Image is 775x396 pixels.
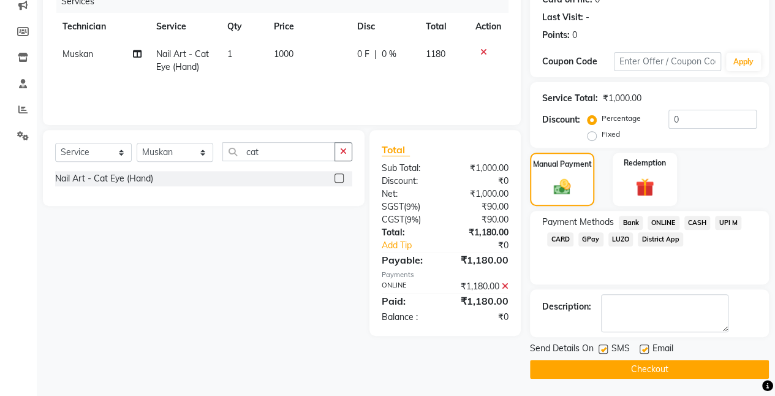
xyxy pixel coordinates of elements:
div: Service Total: [542,92,598,105]
div: ( ) [372,200,445,213]
span: 1 [227,48,232,59]
div: Sub Total: [372,162,445,175]
div: ₹1,000.00 [603,92,641,105]
div: ₹0 [445,175,518,188]
div: ₹1,000.00 [445,162,518,175]
span: Payment Methods [542,216,614,229]
label: Percentage [602,113,641,124]
span: District App [638,232,683,246]
div: - [586,11,589,24]
div: Discount: [372,175,445,188]
div: Discount: [542,113,580,126]
div: Payments [382,270,508,280]
div: Net: [372,188,445,200]
div: ₹90.00 [445,200,518,213]
div: 0 [572,29,577,42]
img: _gift.svg [630,176,660,199]
span: Muskan [62,48,93,59]
label: Redemption [624,158,666,169]
button: Apply [726,53,761,71]
div: ₹1,180.00 [445,280,518,293]
input: Enter Offer / Coupon Code [614,52,721,71]
span: 9% [407,215,418,224]
div: Coupon Code [542,55,614,68]
img: _cash.svg [548,177,577,197]
span: Bank [619,216,643,230]
span: 1180 [426,48,445,59]
div: Last Visit: [542,11,583,24]
a: Add Tip [372,239,457,252]
span: 9% [406,202,418,211]
span: | [374,48,377,61]
div: Description: [542,300,591,313]
span: GPay [578,232,603,246]
th: Technician [55,13,149,40]
button: Checkout [530,360,769,379]
span: Send Details On [530,342,594,357]
th: Disc [350,13,418,40]
span: 0 % [382,48,396,61]
div: ₹1,180.00 [445,294,518,308]
div: Balance : [372,311,445,324]
input: Search or Scan [222,142,335,161]
label: Manual Payment [533,159,592,170]
span: 0 F [357,48,369,61]
th: Action [468,13,508,40]
div: ₹90.00 [445,213,518,226]
span: CGST [382,214,404,225]
div: Nail Art - Cat Eye (Hand) [55,172,153,185]
th: Total [418,13,468,40]
span: Nail Art - Cat Eye (Hand) [156,48,209,72]
div: ( ) [372,213,445,226]
th: Qty [220,13,267,40]
span: 1000 [274,48,293,59]
div: ₹1,180.00 [445,253,518,267]
div: Payable: [372,253,445,267]
span: ONLINE [648,216,679,230]
span: CARD [547,232,573,246]
span: Email [652,342,673,357]
label: Fixed [602,129,620,140]
div: Total: [372,226,445,239]
span: UPI M [715,216,741,230]
span: LUZO [608,232,633,246]
span: SGST [382,201,404,212]
div: ₹0 [445,311,518,324]
div: Paid: [372,294,445,308]
div: ONLINE [372,280,445,293]
span: Total [382,143,410,156]
div: ₹1,000.00 [445,188,518,200]
span: CASH [684,216,711,230]
th: Service [149,13,220,40]
div: ₹0 [457,239,518,252]
div: ₹1,180.00 [445,226,518,239]
div: Points: [542,29,570,42]
span: SMS [611,342,630,357]
th: Price [267,13,350,40]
